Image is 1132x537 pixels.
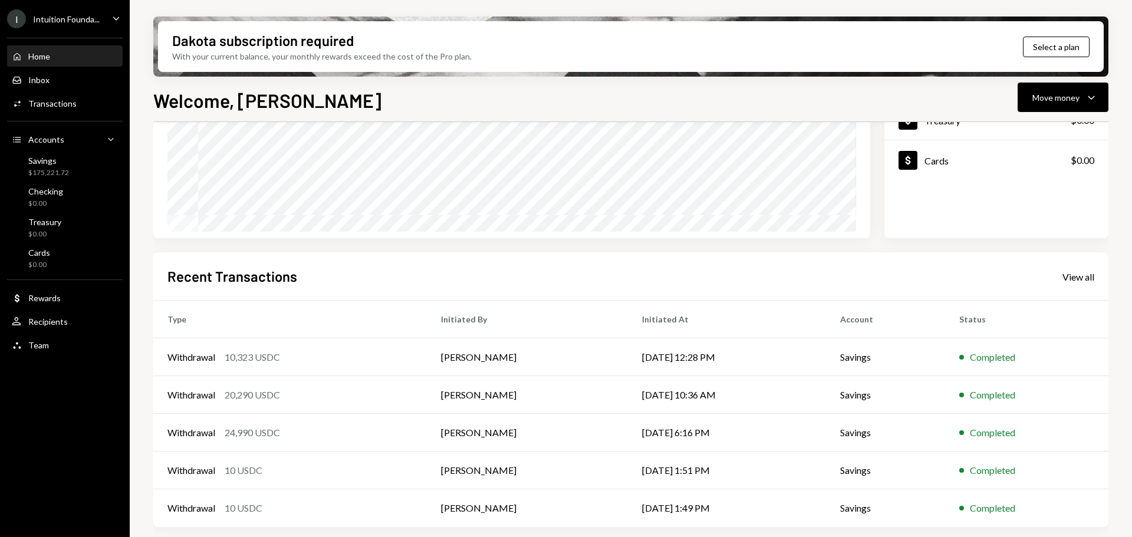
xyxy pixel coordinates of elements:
[28,317,68,327] div: Recipients
[28,98,77,108] div: Transactions
[28,229,61,239] div: $0.00
[924,155,949,166] div: Cards
[945,301,1108,338] th: Status
[826,489,945,527] td: Savings
[427,301,628,338] th: Initiated By
[1018,83,1108,112] button: Move money
[33,14,100,24] div: Intuition Founda...
[628,414,826,452] td: [DATE] 6:16 PM
[826,338,945,376] td: Savings
[225,350,280,364] div: 10,323 USDC
[628,338,826,376] td: [DATE] 12:28 PM
[7,129,123,150] a: Accounts
[826,376,945,414] td: Savings
[28,248,50,258] div: Cards
[1062,271,1094,283] div: View all
[826,414,945,452] td: Savings
[167,388,215,402] div: Withdrawal
[1062,270,1094,283] a: View all
[153,88,381,112] h1: Welcome, [PERSON_NAME]
[427,489,628,527] td: [PERSON_NAME]
[1032,91,1080,104] div: Move money
[28,51,50,61] div: Home
[970,388,1015,402] div: Completed
[225,426,280,440] div: 24,990 USDC
[1023,37,1090,57] button: Select a plan
[7,69,123,90] a: Inbox
[7,287,123,308] a: Rewards
[167,266,297,286] h2: Recent Transactions
[7,311,123,332] a: Recipients
[28,134,64,144] div: Accounts
[7,93,123,114] a: Transactions
[7,9,26,28] div: I
[970,350,1015,364] div: Completed
[628,452,826,489] td: [DATE] 1:51 PM
[7,244,123,272] a: Cards$0.00
[28,260,50,270] div: $0.00
[7,45,123,67] a: Home
[7,152,123,180] a: Savings$175,221.72
[7,334,123,355] a: Team
[172,50,472,62] div: With your current balance, your monthly rewards exceed the cost of the Pro plan.
[427,414,628,452] td: [PERSON_NAME]
[28,75,50,85] div: Inbox
[628,376,826,414] td: [DATE] 10:36 AM
[172,31,354,50] div: Dakota subscription required
[225,388,280,402] div: 20,290 USDC
[167,463,215,477] div: Withdrawal
[628,301,826,338] th: Initiated At
[28,186,63,196] div: Checking
[28,156,69,166] div: Savings
[427,452,628,489] td: [PERSON_NAME]
[427,338,628,376] td: [PERSON_NAME]
[427,376,628,414] td: [PERSON_NAME]
[970,463,1015,477] div: Completed
[28,293,61,303] div: Rewards
[884,140,1108,180] a: Cards$0.00
[28,168,69,178] div: $175,221.72
[28,199,63,209] div: $0.00
[970,501,1015,515] div: Completed
[167,426,215,440] div: Withdrawal
[628,489,826,527] td: [DATE] 1:49 PM
[153,301,427,338] th: Type
[167,501,215,515] div: Withdrawal
[1071,153,1094,167] div: $0.00
[225,501,262,515] div: 10 USDC
[225,463,262,477] div: 10 USDC
[826,301,945,338] th: Account
[28,217,61,227] div: Treasury
[28,340,49,350] div: Team
[970,426,1015,440] div: Completed
[7,213,123,242] a: Treasury$0.00
[167,350,215,364] div: Withdrawal
[7,183,123,211] a: Checking$0.00
[826,452,945,489] td: Savings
